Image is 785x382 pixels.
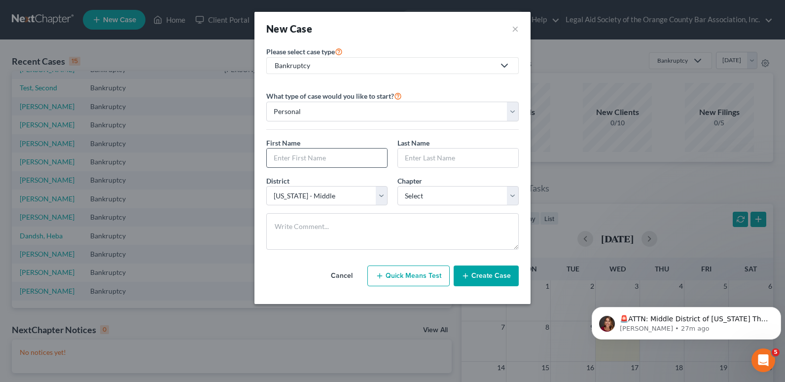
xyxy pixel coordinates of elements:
[588,286,785,355] iframe: Intercom notifications message
[266,47,335,56] span: Please select case type
[266,90,402,102] label: What type of case would you like to start?
[266,139,300,147] span: First Name
[320,266,363,286] button: Cancel
[772,348,780,356] span: 5
[367,266,450,286] button: Quick Means Test
[454,266,519,286] button: Create Case
[397,139,429,147] span: Last Name
[266,23,312,35] strong: New Case
[512,22,519,36] button: ×
[267,149,387,167] input: Enter First Name
[266,177,289,185] span: District
[751,348,775,372] iframe: Intercom live chat
[398,149,518,167] input: Enter Last Name
[275,61,495,71] div: Bankruptcy
[397,177,422,185] span: Chapter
